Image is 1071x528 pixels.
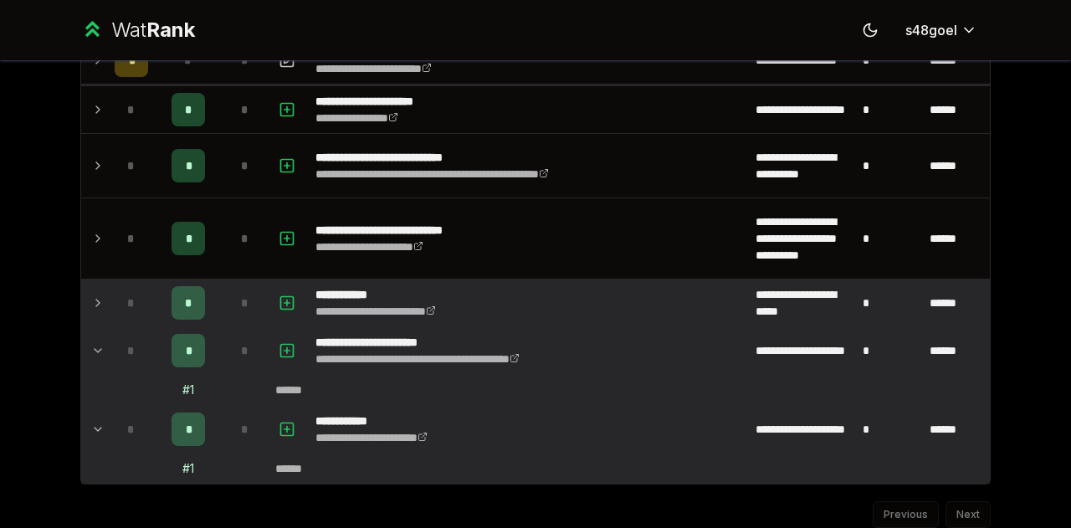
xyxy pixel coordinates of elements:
div: Wat [111,17,195,44]
div: # 1 [182,382,194,398]
button: s48goel [892,15,991,45]
div: # 1 [182,460,194,477]
span: Rank [146,18,195,42]
span: s48goel [905,20,957,40]
a: WatRank [80,17,195,44]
